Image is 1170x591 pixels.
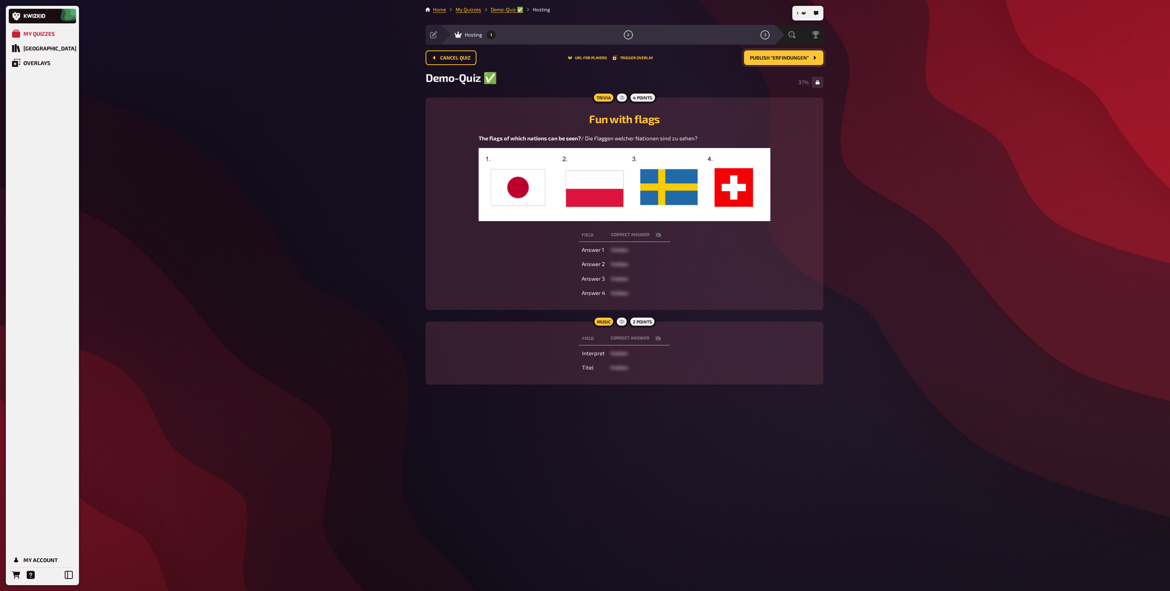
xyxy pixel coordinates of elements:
span: 37 % [798,79,809,86]
span: Hosting [465,32,482,38]
span: Demo-Quiz ✅​ [426,71,497,84]
button: Trigger Overlay [613,56,653,60]
a: Orders [9,568,23,582]
div: My Account [23,557,58,563]
li: Demo-Quiz ✅​ [481,6,523,13]
td: Answer 4 [579,287,608,300]
div: [GEOGRAPHIC_DATA] [23,45,76,52]
a: Demo-Quiz ✅​ [491,7,523,12]
th: Field [579,332,608,345]
button: 1 [794,7,809,19]
span: The flags of which nations can be seen? [479,135,581,141]
span: 2 [627,33,629,37]
li: Hosting [523,6,550,13]
td: Titel [579,361,608,374]
span: hidden [611,350,628,356]
span: Cancel Quiz [440,56,471,61]
a: Quiz Library [9,41,76,56]
div: Music [593,316,615,327]
button: 2 [622,29,634,41]
a: Home [433,7,446,12]
h2: Fun with flags [434,112,815,125]
div: Overlays [23,60,50,66]
span: 3 [764,33,766,37]
span: 1 [797,11,799,15]
th: Field [579,228,608,242]
span: hidden [611,289,629,296]
button: Publish “Erfindungen” [744,50,823,65]
img: image [479,148,770,221]
span: hidden [611,364,628,371]
span: hidden [611,246,629,253]
button: Cancel Quiz [426,50,476,65]
li: Home [433,6,446,13]
span: 1 [490,33,492,37]
div: Trivia [592,92,615,103]
td: Answer 2 [579,258,608,271]
div: My Quizzes [23,30,55,37]
button: 1 [486,29,497,41]
a: My Quizzes [9,26,76,41]
th: correct answer [608,332,670,345]
div: 4 points [629,92,657,103]
th: correct answer [608,228,670,242]
span: hidden [611,275,629,282]
td: Answer 1 [579,243,608,257]
li: My Quizzes [446,6,481,13]
button: 3 [759,29,771,41]
a: My Account [9,553,76,567]
span: Publish “Erfindungen” [750,56,809,61]
a: My Quizzes [456,7,481,12]
span: / Die Flaggen welcher Nationen sind zu sehen? [581,135,698,141]
span: hidden [611,261,629,267]
a: Overlays [9,56,76,70]
div: 2 points [629,316,656,327]
td: Interpret [579,347,608,360]
button: URL for players [568,56,607,60]
td: Answer 3 [579,272,608,285]
a: Help [23,568,38,582]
